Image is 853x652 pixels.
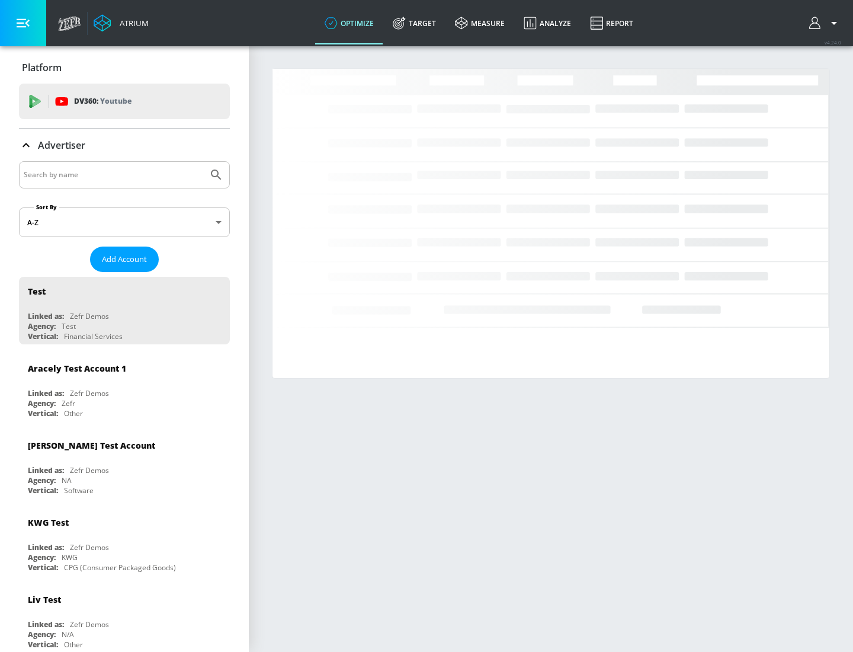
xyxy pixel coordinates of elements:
[19,508,230,576] div: KWG TestLinked as:Zefr DemosAgency:KWGVertical:CPG (Consumer Packaged Goods)
[19,207,230,237] div: A-Z
[19,277,230,344] div: TestLinked as:Zefr DemosAgency:TestVertical:Financial Services
[28,562,58,573] div: Vertical:
[28,552,56,562] div: Agency:
[28,542,64,552] div: Linked as:
[38,139,85,152] p: Advertiser
[62,552,78,562] div: KWG
[28,311,64,321] div: Linked as:
[28,475,56,485] div: Agency:
[34,203,59,211] label: Sort By
[28,321,56,331] div: Agency:
[64,331,123,341] div: Financial Services
[90,247,159,272] button: Add Account
[64,640,83,650] div: Other
[19,431,230,498] div: [PERSON_NAME] Test AccountLinked as:Zefr DemosAgency:NAVertical:Software
[62,629,74,640] div: N/A
[19,129,230,162] div: Advertiser
[24,167,203,183] input: Search by name
[70,388,109,398] div: Zefr Demos
[28,465,64,475] div: Linked as:
[62,321,76,331] div: Test
[19,84,230,119] div: DV360: Youtube
[445,2,514,44] a: measure
[28,629,56,640] div: Agency:
[64,562,176,573] div: CPG (Consumer Packaged Goods)
[74,95,132,108] p: DV360:
[94,14,149,32] a: Atrium
[70,619,109,629] div: Zefr Demos
[28,594,61,605] div: Liv Test
[514,2,581,44] a: Analyze
[70,542,109,552] div: Zefr Demos
[102,253,147,266] span: Add Account
[315,2,383,44] a: optimize
[28,485,58,496] div: Vertical:
[64,408,83,418] div: Other
[19,354,230,421] div: Aracely Test Account 1Linked as:Zefr DemosAgency:ZefrVertical:Other
[383,2,445,44] a: Target
[62,475,72,485] div: NA
[115,18,149,28] div: Atrium
[28,640,58,650] div: Vertical:
[28,388,64,398] div: Linked as:
[825,39,841,46] span: v 4.24.0
[28,440,155,451] div: [PERSON_NAME] Test Account
[70,311,109,321] div: Zefr Demos
[28,286,46,297] div: Test
[28,398,56,408] div: Agency:
[19,51,230,84] div: Platform
[28,619,64,629] div: Linked as:
[581,2,643,44] a: Report
[28,517,69,528] div: KWG Test
[100,95,132,107] p: Youtube
[62,398,75,408] div: Zefr
[28,408,58,418] div: Vertical:
[28,331,58,341] div: Vertical:
[70,465,109,475] div: Zefr Demos
[28,363,126,374] div: Aracely Test Account 1
[64,485,94,496] div: Software
[22,61,62,74] p: Platform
